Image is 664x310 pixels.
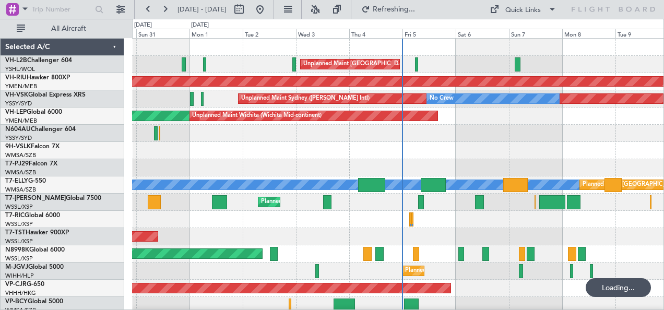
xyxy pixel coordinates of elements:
[505,5,541,16] div: Quick Links
[5,126,76,133] a: N604AUChallenger 604
[5,299,63,305] a: VP-BCYGlobal 5000
[5,161,57,167] a: T7-PJ29Falcon 7X
[586,278,651,297] div: Loading...
[5,264,64,270] a: M-JGVJGlobal 5000
[5,272,34,280] a: WIHH/HLP
[5,134,32,142] a: YSSY/SYD
[509,29,562,38] div: Sun 7
[357,1,419,18] button: Refreshing...
[5,92,28,98] span: VH-VSK
[5,57,72,64] a: VH-L2BChallenger 604
[5,117,37,125] a: YMEN/MEB
[5,186,36,194] a: WMSA/SZB
[5,237,33,245] a: WSSL/XSP
[5,151,36,159] a: WMSA/SZB
[5,169,36,176] a: WMSA/SZB
[5,203,33,211] a: WSSL/XSP
[430,91,454,106] div: No Crew
[243,29,296,38] div: Tue 2
[5,195,101,201] a: T7-[PERSON_NAME]Global 7500
[134,21,152,30] div: [DATE]
[5,281,44,288] a: VP-CJRG-650
[5,100,32,108] a: YSSY/SYD
[5,75,70,81] a: VH-RIUHawker 800XP
[5,264,28,270] span: M-JGVJ
[5,178,28,184] span: T7-ELLY
[5,247,65,253] a: N8998KGlobal 6000
[5,289,36,297] a: VHHH/HKG
[192,108,322,124] div: Unplanned Maint Wichita (Wichita Mid-continent)
[136,29,189,38] div: Sun 31
[402,29,456,38] div: Fri 5
[5,126,31,133] span: N604AU
[5,109,27,115] span: VH-LEP
[27,25,110,32] span: All Aircraft
[261,194,364,210] div: Planned Maint Dubai (Al Maktoum Intl)
[11,20,113,37] button: All Aircraft
[177,5,227,14] span: [DATE] - [DATE]
[5,230,26,236] span: T7-TST
[562,29,615,38] div: Mon 8
[5,212,60,219] a: T7-RICGlobal 6000
[5,281,27,288] span: VP-CJR
[5,92,86,98] a: VH-VSKGlobal Express XRS
[189,29,243,38] div: Mon 1
[191,21,209,30] div: [DATE]
[484,1,562,18] button: Quick Links
[296,29,349,38] div: Wed 3
[32,2,92,17] input: Trip Number
[456,29,509,38] div: Sat 6
[5,82,37,90] a: YMEN/MEB
[5,220,33,228] a: WSSL/XSP
[5,299,28,305] span: VP-BCY
[5,178,46,184] a: T7-ELLYG-550
[5,75,27,81] span: VH-RIU
[5,161,29,167] span: T7-PJ29
[349,29,402,38] div: Thu 4
[5,57,27,64] span: VH-L2B
[5,212,25,219] span: T7-RIC
[5,255,33,263] a: WSSL/XSP
[5,144,31,150] span: 9H-VSLK
[5,230,69,236] a: T7-TSTHawker 900XP
[5,65,35,73] a: YSHL/WOL
[241,91,370,106] div: Unplanned Maint Sydney ([PERSON_NAME] Intl)
[372,6,416,13] span: Refreshing...
[405,263,528,279] div: Planned Maint [GEOGRAPHIC_DATA] (Seletar)
[5,144,60,150] a: 9H-VSLKFalcon 7X
[5,247,29,253] span: N8998K
[5,195,66,201] span: T7-[PERSON_NAME]
[303,56,475,72] div: Unplanned Maint [GEOGRAPHIC_DATA] ([GEOGRAPHIC_DATA])
[5,109,62,115] a: VH-LEPGlobal 6000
